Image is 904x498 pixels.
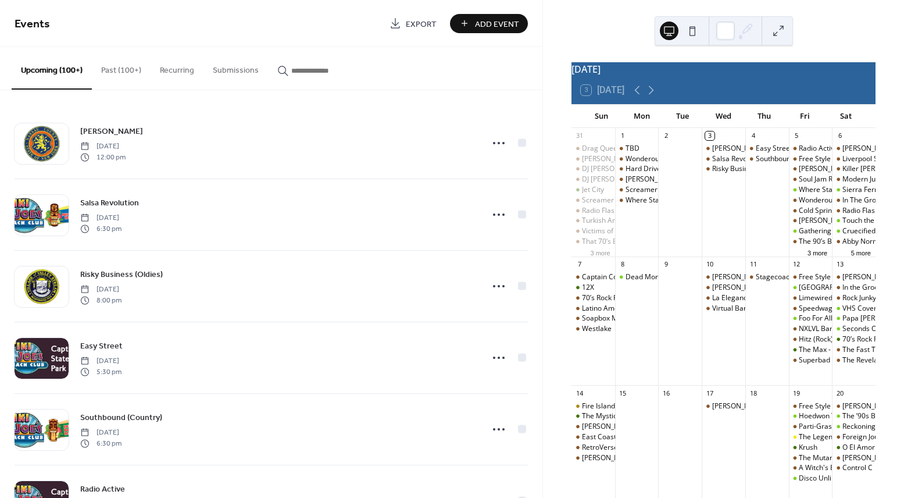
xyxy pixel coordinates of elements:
[80,412,162,424] span: Southbound (Country)
[832,175,876,184] div: Modern Justice
[80,411,162,424] a: Southbound (Country)
[406,18,437,30] span: Export
[582,195,695,205] div: Screamer of the Week (New Wave)
[789,283,832,293] div: East Coast
[842,335,897,344] div: 70’s Rock Parade
[789,154,832,164] div: Free Style Disco with DJ Jeff Nec
[749,260,757,269] div: 11
[745,272,789,282] div: Stagecoach )Country)
[832,272,876,282] div: Joe Rock and the All Stars
[571,216,615,226] div: Turkish American Night
[832,335,876,344] div: 70’s Rock Parade
[789,314,832,323] div: Foo For All/Unglued/Love Hate Love
[826,105,866,128] div: Sat
[789,432,832,442] div: The Legendary Murphy's
[615,175,659,184] div: Joe Rock and the All Stars
[582,314,639,323] div: Soapbox Messiah
[842,293,876,303] div: Rock Junky
[799,355,830,365] div: Superbad
[789,272,832,282] div: Free Style Disco with DJ Jeff Nec
[789,422,832,432] div: Parti-Gras with Bret Michaels ans a Renowned Former Lead Guitarist – TBA
[749,389,757,397] div: 18
[705,260,714,269] div: 10
[842,283,886,293] div: In the Groove
[842,206,894,216] div: Radio Flashback
[702,401,745,411] div: Amber Ferrari Band
[832,411,876,421] div: The ’90s Band
[712,164,786,174] div: Risky Business (Oldies)
[571,175,615,184] div: DJ Jeff
[832,432,876,442] div: Foreign Journey with A Laser Show
[799,345,894,355] div: The Max - Ultimate 90’s Party
[832,355,876,365] div: The Revelators
[582,175,645,184] div: DJ [PERSON_NAME]
[80,141,126,152] span: [DATE]
[792,131,801,140] div: 5
[756,144,792,154] div: Easy Street
[749,131,757,140] div: 4
[571,432,615,442] div: East Coast Band
[705,131,714,140] div: 3
[702,293,745,303] div: La Elegancia De La Salsa
[582,185,604,195] div: Jet City
[571,62,876,76] div: [DATE]
[792,389,801,397] div: 19
[571,206,615,216] div: Radio Flashback
[789,206,832,216] div: Cold Spring Harbor Band (Billy Joel)
[92,47,151,88] button: Past (100+)
[80,295,122,305] span: 8:00 pm
[832,293,876,303] div: Rock Junky
[799,144,838,154] div: Radio Active
[835,389,844,397] div: 20
[842,411,888,421] div: The ’90s Band
[615,195,659,205] div: Where Stars Collide
[702,283,745,293] div: Tommy Sullivan
[792,260,801,269] div: 12
[571,422,615,432] div: Bobby Nathan Band
[832,216,876,226] div: Touch the ’80s
[571,164,615,174] div: DJ Tommy Bruno
[789,237,832,247] div: The 90’s Band
[582,237,630,247] div: That 70’s Band
[475,18,519,30] span: Add Event
[571,314,615,323] div: Soapbox Messiah
[846,247,876,257] button: 5 more
[582,164,645,174] div: DJ [PERSON_NAME]
[789,443,832,453] div: Krush
[582,226,630,236] div: Victims of Rock
[80,483,125,496] span: Radio Active
[582,443,618,453] div: RetroVerse
[626,154,687,164] div: Wonderous Stories
[832,185,876,195] div: Sierra Ferrell Shoot For The Moon Tour
[789,411,832,421] div: Hoedwon Throwdown/Town & Country/Starting Over/Overhau;
[832,443,876,453] div: O El Amor
[662,105,703,128] div: Tue
[799,463,847,473] div: A Witch's Brew
[789,355,832,365] div: Superbad
[789,293,832,303] div: Limewired
[571,453,615,463] div: Ashley McBryde
[571,401,615,411] div: Fire Island Lighthouse 200th Anniversary Celebration/Just Sixties
[80,438,122,449] span: 6:30 pm
[703,105,744,128] div: Wed
[712,272,813,282] div: [PERSON_NAME] (Steel Drums)
[571,443,615,453] div: RetroVerse
[745,154,789,164] div: Southbound (Country)
[789,345,832,355] div: The Max - Ultimate 90’s Party
[789,216,832,226] div: Elton John & Billy Joel Tribute
[80,284,122,295] span: [DATE]
[702,164,745,174] div: Risky Business (Oldies)
[832,283,876,293] div: In the Groove
[712,283,767,293] div: [PERSON_NAME]
[785,105,826,128] div: Fri
[626,144,639,154] div: TBD
[842,304,895,314] div: VHS Cover Band
[80,356,122,367] span: [DATE]
[582,304,654,314] div: Latino American Night
[571,185,615,195] div: Jet City
[450,14,528,33] button: Add Event
[585,247,614,257] button: 3 more
[832,195,876,205] div: In The Groove
[615,144,659,154] div: TBD
[832,226,876,236] div: Cruecified/Bulletproof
